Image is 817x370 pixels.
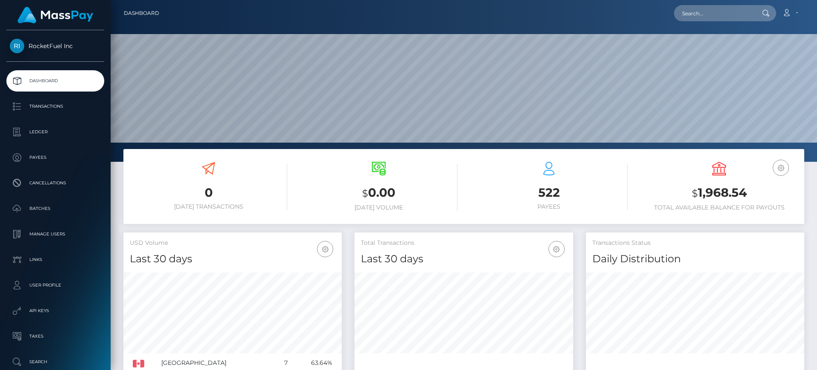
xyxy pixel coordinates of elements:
small: $ [362,187,368,199]
h6: [DATE] Transactions [130,203,287,210]
h4: Daily Distribution [592,252,798,267]
a: API Keys [6,300,104,321]
p: Dashboard [10,75,101,87]
span: RocketFuel Inc [6,42,104,50]
p: API Keys [10,304,101,317]
a: Payees [6,147,104,168]
input: Search... [674,5,754,21]
img: RocketFuel Inc [10,39,24,53]
h6: Payees [470,203,628,210]
a: Taxes [6,326,104,347]
p: User Profile [10,279,101,292]
h5: USD Volume [130,239,335,247]
a: Dashboard [6,70,104,92]
h4: Last 30 days [361,252,566,267]
p: Cancellations [10,177,101,189]
a: Cancellations [6,172,104,194]
a: Transactions [6,96,104,117]
h3: 522 [470,184,628,201]
p: Links [10,253,101,266]
h4: Last 30 days [130,252,335,267]
p: Ledger [10,126,101,138]
a: Dashboard [124,4,159,22]
img: CA.png [133,360,144,367]
h6: [DATE] Volume [300,204,457,211]
h5: Transactions Status [592,239,798,247]
p: Payees [10,151,101,164]
a: User Profile [6,275,104,296]
p: Batches [10,202,101,215]
h6: Total Available Balance for Payouts [640,204,798,211]
h5: Total Transactions [361,239,566,247]
a: Batches [6,198,104,219]
p: Transactions [10,100,101,113]
a: Manage Users [6,224,104,245]
img: MassPay Logo [17,7,93,23]
p: Manage Users [10,228,101,241]
p: Taxes [10,330,101,343]
h3: 1,968.54 [640,184,798,202]
small: $ [692,187,698,199]
a: Links [6,249,104,270]
a: Ledger [6,121,104,143]
h3: 0.00 [300,184,457,202]
h3: 0 [130,184,287,201]
p: Search [10,356,101,368]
